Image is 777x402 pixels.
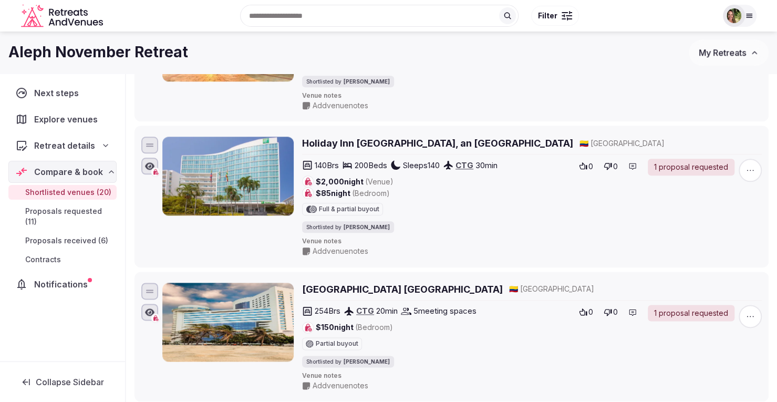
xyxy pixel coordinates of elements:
[34,87,83,99] span: Next steps
[316,322,393,333] span: $150 night
[21,4,105,28] a: Visit the homepage
[315,160,339,171] span: 140 Brs
[162,283,294,362] img: Hotel Almirante Cartagena
[455,160,473,170] a: CTG
[475,160,498,171] span: 30 min
[376,305,398,316] span: 20 min
[648,305,734,322] a: 1 proposal requested
[34,139,95,152] span: Retreat details
[579,138,588,149] button: 🇨🇴
[8,273,117,295] a: Notifications
[509,284,518,293] span: 🇨🇴
[25,235,108,246] span: Proposals received (6)
[365,177,393,186] span: (Venue)
[699,47,746,58] span: My Retreats
[356,306,374,316] a: CTG
[313,100,368,111] span: Add venue notes
[302,76,394,87] div: Shortlisted by
[313,246,368,256] span: Add venue notes
[576,305,596,319] button: 0
[520,284,594,294] span: [GEOGRAPHIC_DATA]
[302,372,762,380] span: Venue notes
[316,341,358,347] span: Partial buyout
[509,284,518,294] button: 🇨🇴
[316,177,393,187] span: $2,000 night
[613,307,618,317] span: 0
[352,189,390,198] span: (Bedroom)
[316,188,390,199] span: $85 night
[8,185,117,200] a: Shortlisted venues (20)
[588,161,593,172] span: 0
[8,42,188,63] h1: Aleph November Retreat
[162,137,294,215] img: Holiday Inn Cartagena Morros, an IHG Hotel
[25,187,111,198] span: Shortlisted venues (20)
[531,6,579,26] button: Filter
[8,108,117,130] a: Explore venues
[344,358,390,365] span: [PERSON_NAME]
[355,160,387,171] span: 200 Beds
[25,206,112,227] span: Proposals requested (11)
[8,252,117,267] a: Contracts
[727,8,741,23] img: Shay Tippie
[590,138,665,149] span: [GEOGRAPHIC_DATA]
[613,161,618,172] span: 0
[588,307,593,317] span: 0
[34,166,103,178] span: Compare & book
[355,323,393,332] span: (Bedroom)
[302,137,573,150] a: Holiday Inn [GEOGRAPHIC_DATA], an [GEOGRAPHIC_DATA]
[600,305,621,319] button: 0
[302,356,394,367] div: Shortlisted by
[403,160,440,171] span: Sleeps 140
[600,159,621,173] button: 0
[315,305,340,316] span: 254 Brs
[413,305,476,316] span: 5 meeting spaces
[344,78,390,85] span: [PERSON_NAME]
[8,82,117,104] a: Next steps
[34,113,102,126] span: Explore venues
[302,237,762,246] span: Venue notes
[538,11,557,21] span: Filter
[302,91,762,100] span: Venue notes
[34,278,92,291] span: Notifications
[576,159,596,173] button: 0
[36,377,104,387] span: Collapse Sidebar
[8,233,117,248] a: Proposals received (6)
[689,39,769,66] button: My Retreats
[8,370,117,394] button: Collapse Sidebar
[344,223,390,231] span: [PERSON_NAME]
[319,206,379,212] span: Full & partial buyout
[25,254,61,265] span: Contracts
[313,380,368,391] span: Add venue notes
[8,204,117,229] a: Proposals requested (11)
[21,4,105,28] svg: Retreats and Venues company logo
[302,221,394,233] div: Shortlisted by
[648,159,734,176] a: 1 proposal requested
[302,283,503,296] a: [GEOGRAPHIC_DATA] [GEOGRAPHIC_DATA]
[579,139,588,148] span: 🇨🇴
